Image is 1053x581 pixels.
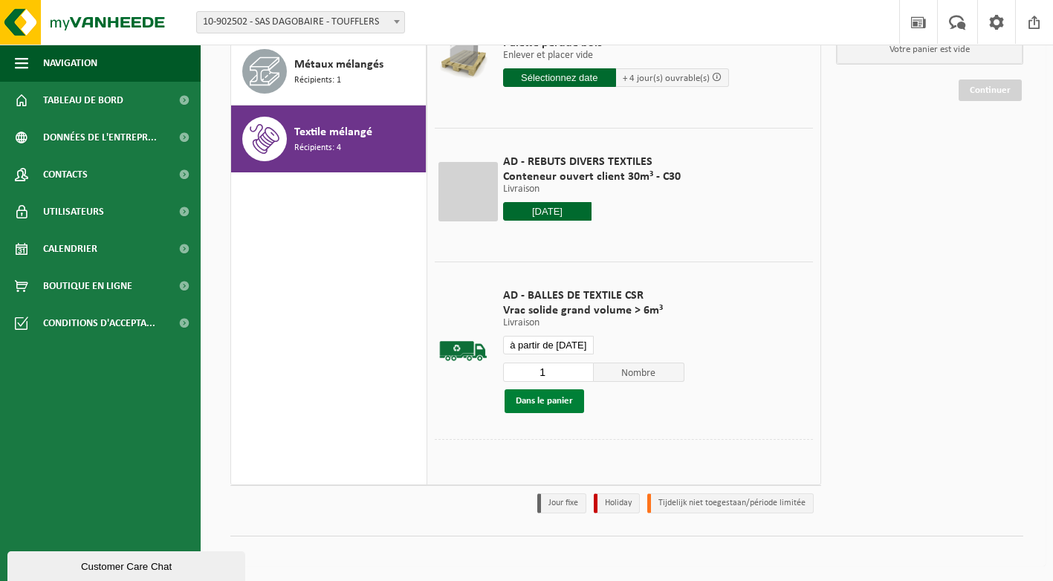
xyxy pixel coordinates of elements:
span: Vrac solide grand volume > 6m³ [503,303,684,318]
p: Enlever et placer vide [503,51,729,61]
input: Sélectionnez date [503,336,594,354]
span: Tableau de bord [43,82,123,119]
span: Récipients: 4 [294,141,341,155]
span: Navigation [43,45,97,82]
span: Conteneur ouvert client 30m³ - C30 [503,169,681,184]
span: Nombre [594,363,684,382]
input: Sélectionnez date [503,202,592,221]
li: Tijdelijk niet toegestaan/période limitée [647,493,814,513]
span: Données de l'entrepr... [43,119,157,156]
span: AD - REBUTS DIVERS TEXTILES [503,155,681,169]
span: Contacts [43,156,88,193]
span: Boutique en ligne [43,267,132,305]
li: Holiday [594,493,640,513]
span: Utilisateurs [43,193,104,230]
span: + 4 jour(s) ouvrable(s) [623,74,710,83]
span: Récipients: 1 [294,74,341,88]
button: Textile mélangé Récipients: 4 [231,106,427,172]
p: Votre panier est vide [837,36,1023,64]
li: Jour fixe [537,493,586,513]
button: Dans le panier [505,389,584,413]
span: Textile mélangé [294,123,372,141]
span: AD - BALLES DE TEXTILE CSR [503,288,684,303]
p: Livraison [503,184,681,195]
p: Livraison [503,318,684,328]
input: Sélectionnez date [503,68,616,87]
span: 10-902502 - SAS DAGOBAIRE - TOUFFLERS [197,12,404,33]
span: Métaux mélangés [294,56,383,74]
button: Métaux mélangés Récipients: 1 [231,38,427,106]
iframe: chat widget [7,548,248,581]
span: 10-902502 - SAS DAGOBAIRE - TOUFFLERS [196,11,405,33]
span: Calendrier [43,230,97,267]
span: Conditions d'accepta... [43,305,155,342]
a: Continuer [959,79,1022,101]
